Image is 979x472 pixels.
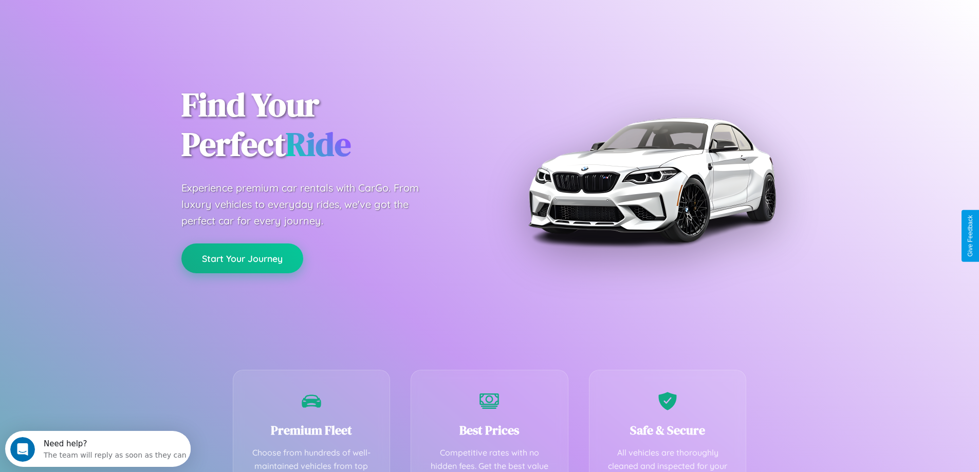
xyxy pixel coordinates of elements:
iframe: Intercom live chat [10,437,35,462]
div: Open Intercom Messenger [4,4,191,32]
div: The team will reply as soon as they can [39,17,181,28]
img: Premium BMW car rental vehicle [523,51,780,308]
h3: Best Prices [427,422,552,439]
h3: Safe & Secure [605,422,731,439]
span: Ride [286,122,351,166]
iframe: Intercom live chat discovery launcher [5,431,191,467]
div: Need help? [39,9,181,17]
p: Experience premium car rentals with CarGo. From luxury vehicles to everyday rides, we've got the ... [181,180,438,229]
h3: Premium Fleet [249,422,375,439]
button: Start Your Journey [181,243,303,273]
h1: Find Your Perfect [181,85,474,164]
div: Give Feedback [967,215,974,257]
